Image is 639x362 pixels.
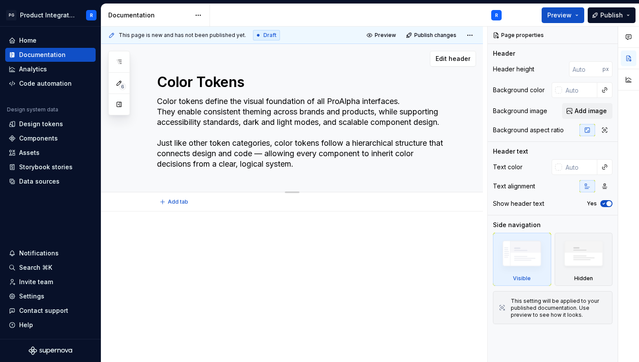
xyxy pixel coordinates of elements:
label: Yes [587,200,597,207]
div: Notifications [19,249,59,258]
div: R [495,12,498,19]
div: Code automation [19,79,72,88]
button: Add tab [157,196,192,208]
div: Invite team [19,278,53,286]
div: Documentation [19,50,66,59]
div: Components [19,134,58,143]
div: Text alignment [493,182,535,191]
div: Text color [493,163,523,171]
div: Analytics [19,65,47,74]
span: Publish changes [414,32,456,39]
div: Visible [493,233,551,286]
div: Product Integration [20,11,76,20]
a: Code automation [5,77,96,90]
div: Documentation [108,11,190,20]
button: Search ⌘K [5,261,96,275]
span: Preview [547,11,572,20]
div: Background color [493,86,545,94]
span: Add image [575,107,607,115]
span: Publish [600,11,623,20]
div: This setting will be applied to your published documentation. Use preview to see how it looks. [511,298,607,318]
a: Invite team [5,275,96,289]
p: px [602,66,609,73]
button: Edit header [430,51,476,67]
div: R [90,12,93,19]
textarea: Color tokens define the visual foundation of all ProAlpha interfaces. They enable consistent them... [155,94,446,171]
div: Home [19,36,37,45]
div: Header text [493,147,528,156]
svg: Supernova Logo [29,346,72,355]
button: Publish changes [403,29,460,41]
div: Header [493,49,515,58]
div: Design system data [7,106,58,113]
a: Home [5,34,96,47]
textarea: Color Tokens [155,72,446,93]
div: Design tokens [19,120,63,128]
span: 6 [119,83,126,90]
a: Components [5,131,96,145]
div: Settings [19,292,44,301]
div: Background aspect ratio [493,126,564,134]
div: Hidden [574,275,593,282]
a: Settings [5,289,96,303]
a: Data sources [5,174,96,188]
div: Side navigation [493,221,541,229]
span: Edit header [436,54,470,63]
div: Contact support [19,306,68,315]
span: This page is new and has not been published yet. [119,32,246,39]
button: Help [5,318,96,332]
button: Publish [588,7,636,23]
button: Notifications [5,246,96,260]
div: Hidden [555,233,613,286]
a: Design tokens [5,117,96,131]
button: Preview [542,7,584,23]
div: Data sources [19,177,60,186]
button: Add image [562,103,612,119]
div: PG [6,10,17,20]
a: Documentation [5,48,96,62]
span: Draft [263,32,276,39]
button: Preview [364,29,400,41]
a: Assets [5,146,96,160]
div: Storybook stories [19,163,73,171]
input: Auto [569,61,602,77]
input: Auto [562,159,597,175]
div: Help [19,321,33,329]
div: Visible [513,275,531,282]
button: PGProduct IntegrationR [2,6,99,24]
span: Preview [375,32,396,39]
div: Show header text [493,199,544,208]
div: Search ⌘K [19,263,52,272]
div: Background image [493,107,547,115]
a: Storybook stories [5,160,96,174]
span: Add tab [168,198,188,205]
button: Contact support [5,304,96,318]
a: Analytics [5,62,96,76]
input: Auto [562,82,597,98]
div: Assets [19,148,40,157]
div: Header height [493,65,534,74]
